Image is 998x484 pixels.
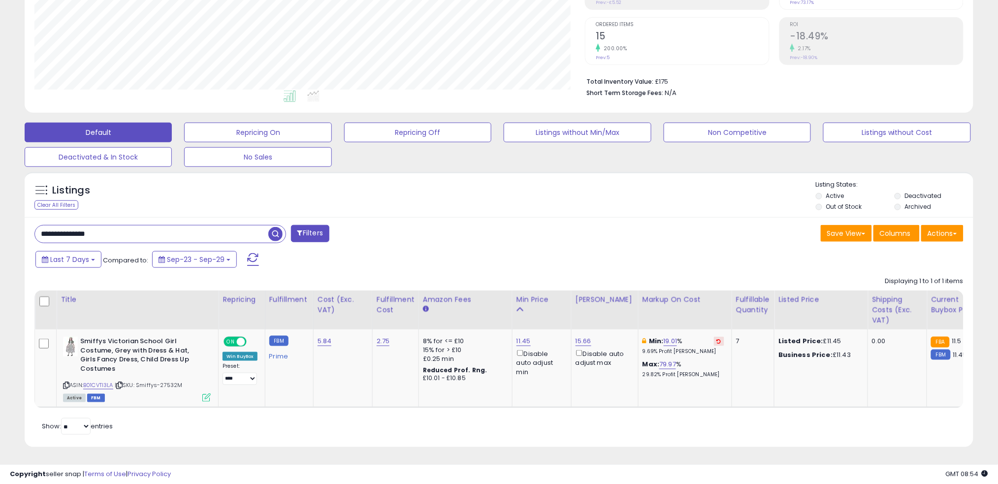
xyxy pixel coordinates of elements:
div: £10.01 - £10.85 [423,374,505,383]
button: Listings without Cost [823,123,970,142]
span: Show: entries [42,421,113,431]
h2: 15 [596,31,769,44]
a: B01CVTI3LA [83,381,113,389]
button: Default [25,123,172,142]
div: Markup on Cost [643,294,728,305]
div: Listed Price [778,294,864,305]
strong: Copyright [10,469,46,479]
small: FBM [269,336,289,346]
div: Disable auto adjust max [576,348,631,367]
button: Repricing Off [344,123,491,142]
label: Out of Stock [826,202,862,211]
p: Listing States: [816,180,973,190]
small: 2.17% [795,45,811,52]
a: 79.97 [659,359,676,369]
span: 11.5 [952,336,962,346]
span: ON [225,338,237,346]
span: N/A [665,88,676,97]
div: Preset: [223,363,258,385]
span: Columns [880,228,911,238]
span: ROI [790,22,963,28]
b: Total Inventory Value: [586,77,653,86]
div: Current Buybox Price [931,294,982,315]
span: Ordered Items [596,22,769,28]
h2: -18.49% [790,31,963,44]
button: Listings without Min/Max [504,123,651,142]
label: Archived [904,202,931,211]
div: 15% for > £10 [423,346,505,355]
div: £0.25 min [423,355,505,363]
button: Last 7 Days [35,251,101,268]
li: £175 [586,75,956,87]
button: Deactivated & In Stock [25,147,172,167]
p: 29.82% Profit [PERSON_NAME] [643,371,724,378]
div: % [643,360,724,378]
a: 5.84 [318,336,332,346]
h5: Listings [52,184,90,197]
span: 2025-10-7 08:54 GMT [946,469,988,479]
a: 19.01 [664,336,677,346]
div: 8% for <= £10 [423,337,505,346]
div: Repricing [223,294,261,305]
div: ASIN: [63,337,211,401]
small: Amazon Fees. [423,305,429,314]
b: Short Term Storage Fees: [586,89,663,97]
div: Shipping Costs (Exc. VAT) [872,294,923,325]
b: Min: [649,336,664,346]
span: FBM [87,394,105,402]
small: FBA [931,337,949,348]
a: 11.45 [516,336,531,346]
div: Amazon Fees [423,294,508,305]
button: Repricing On [184,123,331,142]
small: Prev: 5 [596,55,610,61]
div: Title [61,294,214,305]
a: Privacy Policy [128,469,171,479]
img: 31Gh0HdnJFL._SL40_.jpg [63,337,78,356]
b: Smiffys Victorian School Girl Costume, Grey with Dress & Hat, Girls Fancy Dress, Child Dress Up C... [80,337,200,376]
span: Compared to: [103,256,148,265]
span: Sep-23 - Sep-29 [167,255,225,264]
a: 2.75 [377,336,390,346]
div: Displaying 1 to 1 of 1 items [885,277,964,286]
span: All listings currently available for purchase on Amazon [63,394,86,402]
label: Active [826,192,844,200]
button: Sep-23 - Sep-29 [152,251,237,268]
div: £11.43 [778,351,860,359]
b: Listed Price: [778,336,823,346]
button: Actions [921,225,964,242]
div: Fulfillment [269,294,309,305]
div: Disable auto adjust min [516,348,564,377]
small: FBM [931,350,950,360]
button: No Sales [184,147,331,167]
div: 0.00 [872,337,919,346]
div: Fulfillable Quantity [736,294,770,315]
div: Cost (Exc. VAT) [318,294,368,315]
button: Columns [873,225,920,242]
button: Non Competitive [664,123,811,142]
p: 9.69% Profit [PERSON_NAME] [643,348,724,355]
span: 11.45 [953,350,967,359]
div: 7 [736,337,767,346]
span: | SKU: Smiffys-27532M [115,381,183,389]
th: The percentage added to the cost of goods (COGS) that forms the calculator for Min & Max prices. [638,290,732,329]
a: Terms of Use [84,469,126,479]
small: 200.00% [600,45,627,52]
label: Deactivated [904,192,941,200]
div: Prime [269,349,306,360]
div: Clear All Filters [34,200,78,210]
div: seller snap | | [10,470,171,479]
button: Filters [291,225,329,242]
div: Win BuyBox [223,352,258,361]
div: £11.45 [778,337,860,346]
div: [PERSON_NAME] [576,294,634,305]
div: Fulfillment Cost [377,294,415,315]
div: Min Price [516,294,567,305]
b: Max: [643,359,660,369]
a: 15.66 [576,336,591,346]
button: Save View [821,225,872,242]
span: Last 7 Days [50,255,89,264]
small: Prev: -18.90% [790,55,818,61]
div: % [643,337,724,355]
b: Reduced Prof. Rng. [423,366,487,374]
span: OFF [245,338,261,346]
